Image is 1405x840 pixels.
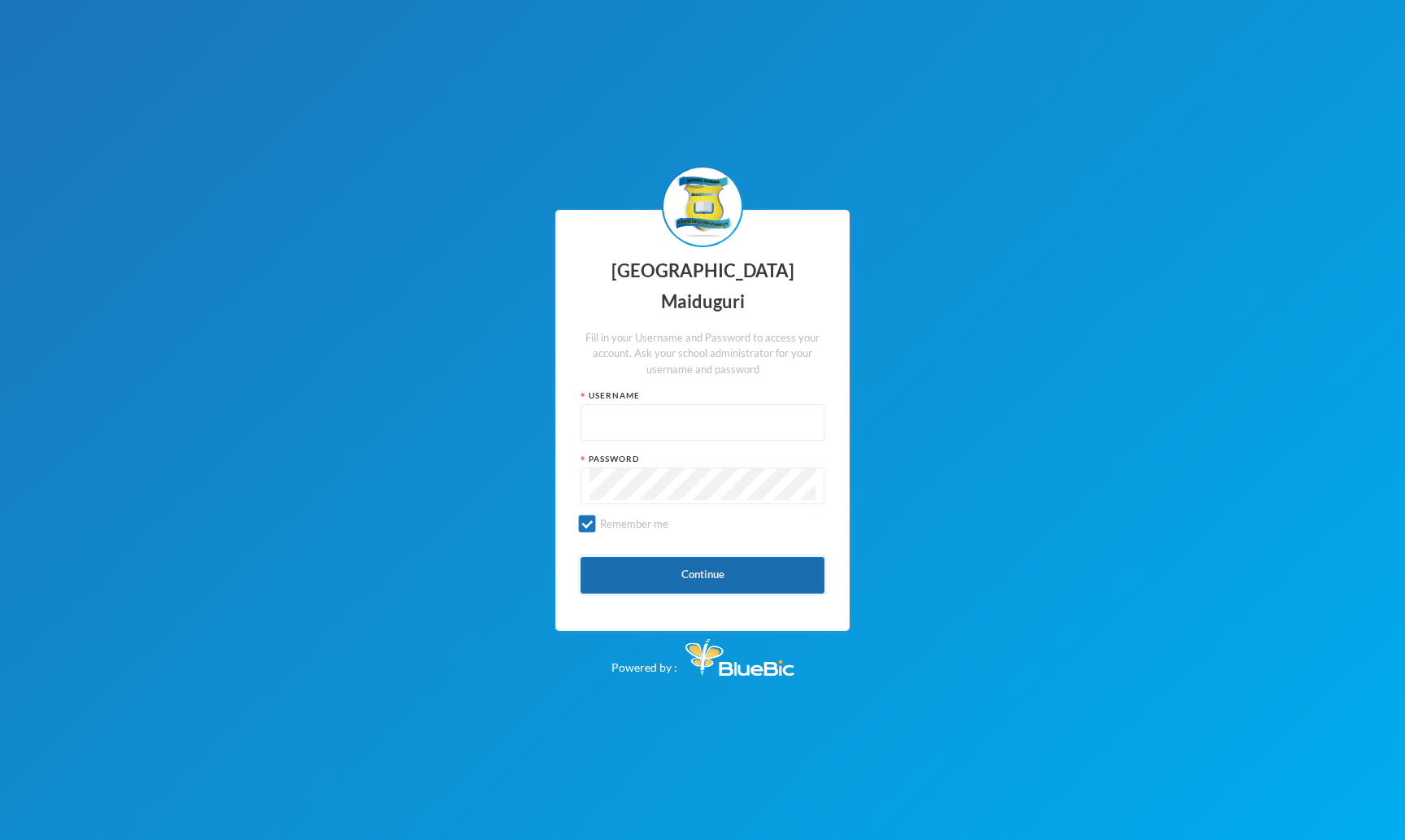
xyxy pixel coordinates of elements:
[581,453,824,465] div: Password
[581,255,824,318] div: [GEOGRAPHIC_DATA] Maiduguri
[581,390,824,402] div: Username
[581,557,824,594] button: Continue
[581,330,824,378] div: Fill in your Username and Password to access your account. Ask your school administrator for your...
[594,517,675,530] span: Remember me
[685,639,794,676] img: Bluebic
[611,631,794,676] div: Powered by :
